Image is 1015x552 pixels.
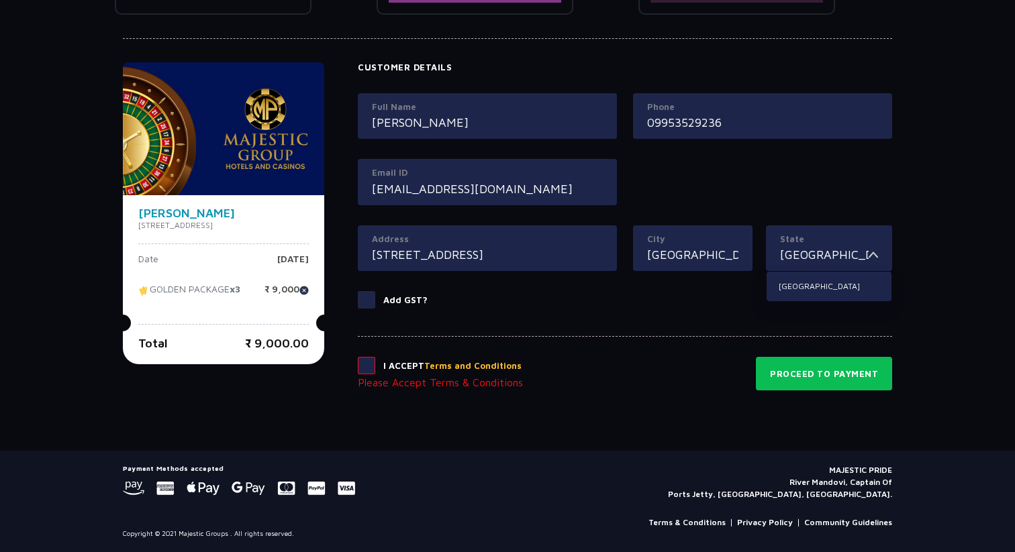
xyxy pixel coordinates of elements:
p: ₹ 9,000.00 [245,334,309,352]
a: Terms & Conditions [648,516,726,529]
button: Proceed to Payment [756,357,892,390]
p: Total [138,334,168,352]
button: Terms and Conditions [424,360,522,373]
h4: [PERSON_NAME] [138,207,309,219]
p: Copyright © 2021 Majestic Groups . All rights reserved. [123,529,294,539]
p: I Accept [383,360,522,373]
label: City [647,233,738,246]
img: tikcet [138,284,150,296]
label: Full Name [372,101,603,114]
a: Privacy Policy [737,516,793,529]
label: Phone [647,101,878,114]
input: Address [372,245,603,264]
strong: x3 [230,284,240,295]
img: majesticPride-banner [123,62,324,195]
p: Date [138,254,158,274]
h5: Payment Methods accepted [123,464,355,472]
input: Full Name [372,113,603,131]
input: City [647,245,738,264]
label: State [780,233,878,246]
label: Address [372,233,603,246]
img: toggler icon [869,245,878,264]
input: Mobile [647,113,878,131]
p: [DATE] [277,254,309,274]
label: Email ID [372,166,603,180]
input: State [780,245,869,264]
p: [STREET_ADDRESS] [138,219,309,231]
li: [GEOGRAPHIC_DATA] [767,278,891,295]
h4: Customer Details [358,62,892,73]
a: Community Guidelines [804,516,892,529]
p: GOLDEN PACKAGE [138,284,240,305]
p: ₹ 9,000 [264,284,309,305]
p: MAJESTIC PRIDE River Mandovi, Captain Of Ports Jetty, [GEOGRAPHIC_DATA], [GEOGRAPHIC_DATA]. [668,464,892,500]
p: Please Accept Terms & Conditions [358,374,523,390]
input: Email ID [372,180,603,198]
p: Add GST? [383,294,428,307]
